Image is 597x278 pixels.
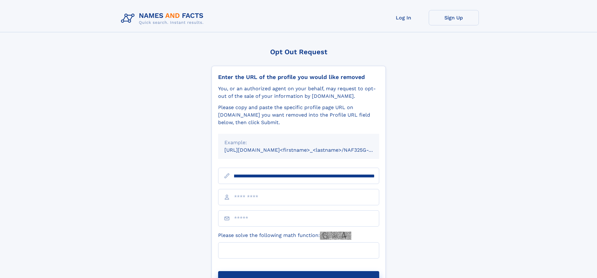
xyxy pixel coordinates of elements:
[218,232,351,240] label: Please solve the following math function:
[118,10,209,27] img: Logo Names and Facts
[224,147,391,153] small: [URL][DOMAIN_NAME]<firstname>_<lastname>/NAF325G-xxxxxxxx
[218,74,379,81] div: Enter the URL of the profile you would like removed
[379,10,429,25] a: Log In
[224,139,373,146] div: Example:
[218,85,379,100] div: You, or an authorized agent on your behalf, may request to opt-out of the sale of your informatio...
[212,48,386,56] div: Opt Out Request
[429,10,479,25] a: Sign Up
[218,104,379,126] div: Please copy and paste the specific profile page URL on [DOMAIN_NAME] you want removed into the Pr...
